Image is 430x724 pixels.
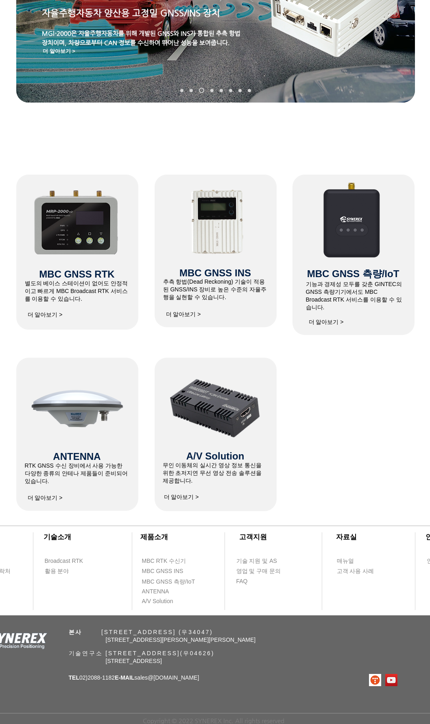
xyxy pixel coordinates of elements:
img: MRP-2000v2-removebg-preview.png [33,188,120,254]
span: 더 알아보기 > [166,311,201,318]
a: FAQ [236,576,283,586]
span: MGl-2000은 자율주행자동차를 위해 개발된 GNSS와 INS가 통합된 추측 항법 장치이며, 차량으로부터 CAN 정보를 수신하여 뛰어난 성능을 보여줍니다. [42,30,240,46]
nav: 슬라이드 [177,88,254,93]
span: A/V Solution [142,597,173,606]
a: 활용 분야 [44,566,91,576]
span: 더 알아보기 > [164,494,199,501]
a: SynRTK [190,89,193,92]
a: A/V Solution [142,596,188,606]
a: MBC GNSS 측량/IoT [142,577,213,587]
span: MBC GNSS INS [142,567,183,575]
a: SMC-2000 [180,89,183,92]
span: ​ [STREET_ADDRESS] (우34047) [69,629,213,635]
a: @[DOMAIN_NAME] [148,674,199,681]
a: MBC GNSS INS [142,566,192,576]
span: 활용 분야 [45,567,69,575]
a: MGI-2000 [199,88,204,93]
span: MBC GNSS 측량/IoT [142,578,195,586]
span: ANTENNA [53,451,100,462]
a: 더 알아보기 > [25,307,65,323]
span: RTK GNSS 수신 장비에서 사용 가능한 다양한 종류의 안테나 제품들이 준비되어 있습니다. [25,462,128,484]
a: TDR-2000 [238,89,242,92]
img: MGI2000_front-removebg-preview (1)_edited.png [181,188,256,258]
span: A/V Solution [186,451,244,462]
a: Broadcast RTK [44,556,91,566]
span: [STREET_ADDRESS] [106,658,162,664]
span: MBC GNSS INS [179,267,251,278]
a: 더 알아보기 > [40,46,79,56]
span: Copyright © 2022 SYNEREX Inc. All rights reserved [143,717,284,724]
span: ​제품소개 [140,533,168,541]
span: 영업 및 구매 문의 [236,567,281,575]
span: MBC GNSS 측량/IoT [307,268,399,279]
span: 기술 지원 및 AS [236,557,277,565]
a: 영업 및 구매 문의 [236,566,283,576]
span: 본사 [69,629,83,635]
span: MBC RTK 수신기 [142,557,186,565]
span: ANTENNA [142,588,169,596]
img: WiMi5560T_5.png [168,371,263,446]
span: ​무인 이동체의 실시간 영상 정보 통신을 위한 초저지연 무선 영상 전송 솔루션을 제공합니다. [163,462,262,484]
span: Broadcast RTK [45,557,83,565]
span: 자율주행자동차 양산용 고정밀 GNSS/INS 장치 [42,8,220,18]
img: at340-1.png [28,358,126,455]
a: TDR-1000T [248,89,251,92]
span: MBC GNSS RTK [39,269,114,280]
span: ​기술소개 [44,533,71,541]
a: MDU-2000 [229,89,232,92]
a: TDR-3000 [220,89,223,92]
img: image.png [297,171,410,268]
span: 더 알아보기 > [43,48,75,55]
span: 더 알아보기 > [28,311,63,319]
span: 더 알아보기 > [28,494,63,502]
span: TEL [69,674,79,681]
a: ANTENNA [142,586,188,597]
span: 02)2088-1182 sales [69,674,199,681]
span: FAQ [236,577,248,586]
a: 더 알아보기 > [161,489,202,505]
span: 기술연구소 [STREET_ADDRESS](우04626) [69,650,215,656]
span: ​별도의 베이스 스테이션이 없어도 안정적이고 빠르게 MBC Broadcast RTK 서비스를 이용할 수 있습니다. [25,280,128,302]
iframe: Wix Chat [279,468,430,724]
a: 더 알아보기 > [25,490,65,506]
a: 기술 지원 및 AS [236,556,297,566]
a: MBC RTK 수신기 [142,556,203,566]
span: ​기능과 경제성 모두를 갖춘 GINTEC의 GNSS 측량기기에서도 MBC Broadcast RTK 서비스를 이용할 수 있습니다. [306,281,402,311]
span: ​고객지원 [239,533,267,541]
span: 추측 항법(Dead Reckoning) 기술이 적용된 GNSS/INS 장비로 높은 수준의 자율주행을 실현할 수 있습니다. [163,278,266,300]
a: 더 알아보기 > [163,306,204,323]
span: E-MAIL [115,674,134,681]
span: 더 알아보기 > [309,319,344,326]
span: [STREET_ADDRESS][PERSON_NAME][PERSON_NAME] [106,637,256,643]
a: MRP-2000 [210,89,214,92]
a: 더 알아보기 > [306,314,347,330]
